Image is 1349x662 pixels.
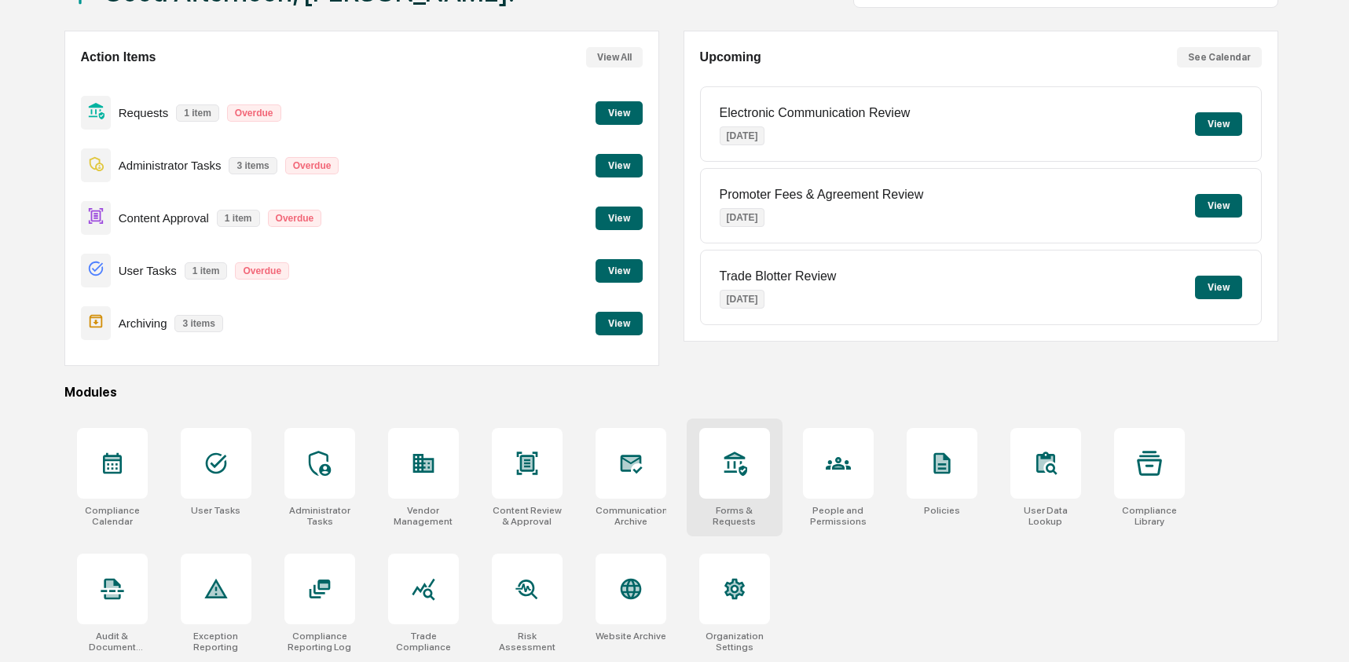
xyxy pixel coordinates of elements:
[217,210,260,227] p: 1 item
[1195,276,1242,299] button: View
[174,315,222,332] p: 3 items
[176,104,219,122] p: 1 item
[119,316,167,330] p: Archiving
[492,631,563,653] div: Risk Assessment
[1195,112,1242,136] button: View
[284,505,355,527] div: Administrator Tasks
[1010,505,1081,527] div: User Data Lookup
[268,210,322,227] p: Overdue
[191,505,240,516] div: User Tasks
[119,159,222,172] p: Administrator Tasks
[119,211,209,225] p: Content Approval
[596,262,643,277] a: View
[720,290,765,309] p: [DATE]
[596,505,666,527] div: Communications Archive
[596,104,643,119] a: View
[388,505,459,527] div: Vendor Management
[596,154,643,177] button: View
[227,104,281,122] p: Overdue
[720,269,837,283] p: Trade Blotter Review
[1177,47,1262,68] button: See Calendar
[185,262,228,280] p: 1 item
[235,262,289,280] p: Overdue
[720,188,924,202] p: Promoter Fees & Agreement Review
[699,505,770,527] div: Forms & Requests
[803,505,874,527] div: People and Permissions
[119,106,168,119] p: Requests
[77,505,148,527] div: Compliance Calendar
[284,631,355,653] div: Compliance Reporting Log
[64,385,1278,400] div: Modules
[285,157,339,174] p: Overdue
[1195,194,1242,218] button: View
[596,207,643,230] button: View
[720,126,765,145] p: [DATE]
[596,157,643,172] a: View
[1114,505,1185,527] div: Compliance Library
[586,47,643,68] button: View All
[924,505,960,516] div: Policies
[388,631,459,653] div: Trade Compliance
[596,101,643,125] button: View
[720,106,911,120] p: Electronic Communication Review
[181,631,251,653] div: Exception Reporting
[596,315,643,330] a: View
[700,50,761,64] h2: Upcoming
[720,208,765,227] p: [DATE]
[81,50,156,64] h2: Action Items
[492,505,563,527] div: Content Review & Approval
[77,631,148,653] div: Audit & Document Logs
[119,264,177,277] p: User Tasks
[596,259,643,283] button: View
[596,210,643,225] a: View
[596,312,643,335] button: View
[596,631,666,642] div: Website Archive
[699,631,770,653] div: Organization Settings
[229,157,277,174] p: 3 items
